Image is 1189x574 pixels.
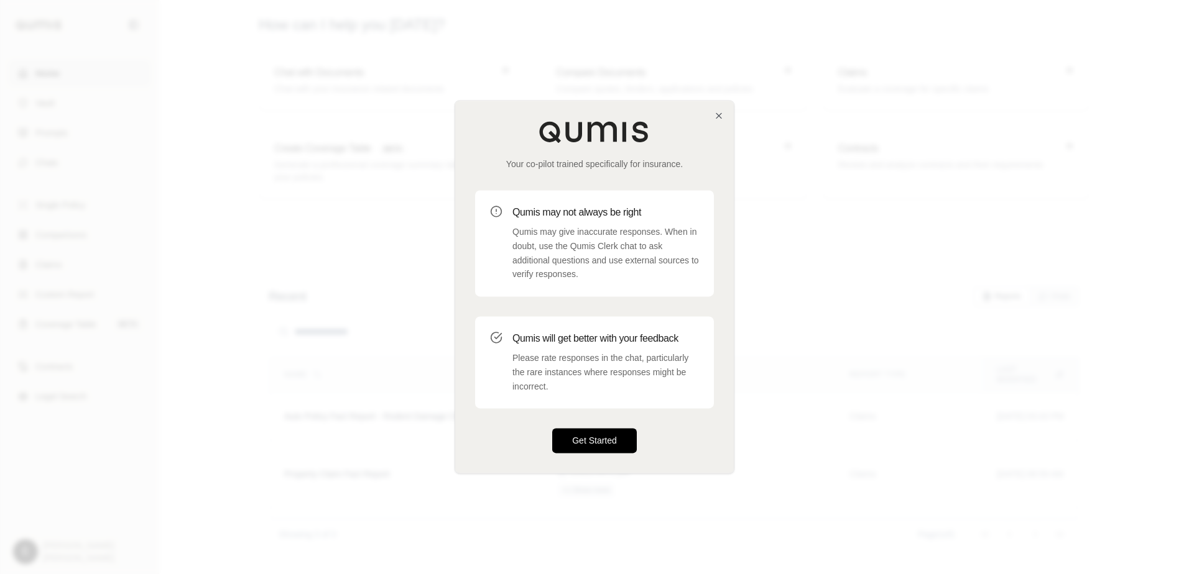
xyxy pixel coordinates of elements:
h3: Qumis will get better with your feedback [512,331,699,346]
h3: Qumis may not always be right [512,205,699,220]
p: Qumis may give inaccurate responses. When in doubt, use the Qumis Clerk chat to ask additional qu... [512,225,699,281]
img: Qumis Logo [539,121,650,143]
p: Your co-pilot trained specifically for insurance. [475,158,714,170]
p: Please rate responses in the chat, particularly the rare instances where responses might be incor... [512,351,699,393]
button: Get Started [552,429,637,453]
